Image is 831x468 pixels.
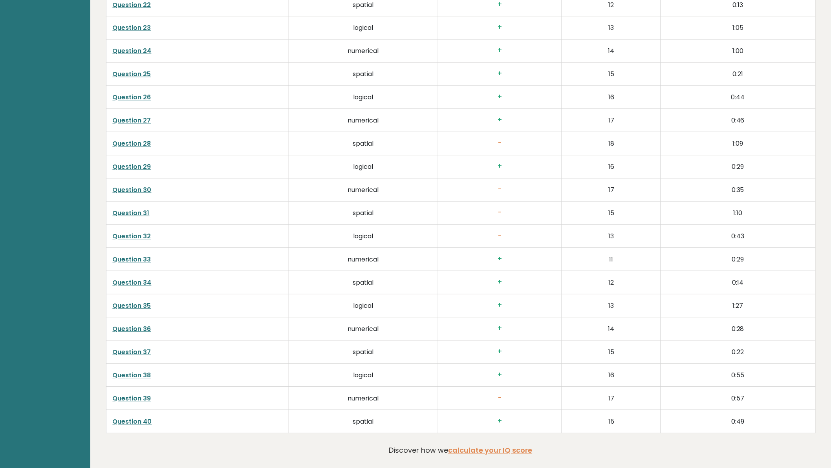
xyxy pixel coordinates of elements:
td: 1:05 [661,16,815,40]
h3: + [445,116,556,124]
td: 11 [562,248,661,271]
td: 14 [562,40,661,63]
h3: + [445,47,556,55]
td: logical [289,225,438,248]
td: 16 [562,86,661,109]
a: Question 29 [113,163,151,172]
a: Question 36 [113,325,151,334]
h3: + [445,93,556,101]
td: 15 [562,341,661,364]
a: Question 28 [113,139,151,148]
h3: - [445,186,556,194]
td: 13 [562,294,661,318]
td: spatial [289,132,438,155]
td: 17 [562,109,661,132]
td: 17 [562,387,661,410]
a: Question 34 [113,278,152,287]
td: 0:55 [661,364,815,387]
td: 0:21 [661,63,815,86]
a: Question 27 [113,116,151,125]
td: 0:29 [661,155,815,179]
p: Discover how we [389,445,533,456]
h3: + [445,0,556,9]
td: numerical [289,318,438,341]
h3: + [445,348,556,356]
h3: + [445,371,556,379]
a: Question 33 [113,255,151,264]
td: logical [289,364,438,387]
a: Question 40 [113,417,152,426]
a: Question 32 [113,232,151,241]
td: spatial [289,271,438,294]
a: Question 25 [113,70,151,79]
td: 13 [562,225,661,248]
td: spatial [289,410,438,433]
td: 1:09 [661,132,815,155]
td: logical [289,155,438,179]
td: logical [289,16,438,40]
a: calculate your IQ score [448,446,533,455]
td: numerical [289,387,438,410]
td: 18 [562,132,661,155]
td: 0:29 [661,248,815,271]
td: spatial [289,341,438,364]
h3: - [445,209,556,217]
h3: + [445,325,556,333]
td: 15 [562,202,661,225]
td: 16 [562,364,661,387]
td: numerical [289,248,438,271]
h3: - [445,394,556,402]
h3: + [445,70,556,78]
a: Question 31 [113,209,150,218]
td: 0:35 [661,179,815,202]
a: Question 38 [113,371,151,380]
h3: + [445,163,556,171]
td: 15 [562,63,661,86]
td: logical [289,294,438,318]
td: 12 [562,271,661,294]
td: 0:46 [661,109,815,132]
a: Question 30 [113,186,152,195]
td: 0:43 [661,225,815,248]
a: Question 24 [113,47,152,56]
td: logical [289,86,438,109]
a: Question 35 [113,302,151,311]
a: Question 26 [113,93,151,102]
td: 14 [562,318,661,341]
td: 1:10 [661,202,815,225]
h3: + [445,24,556,32]
a: Question 37 [113,348,151,357]
td: 0:22 [661,341,815,364]
h3: + [445,417,556,426]
td: numerical [289,109,438,132]
td: spatial [289,202,438,225]
h3: + [445,278,556,287]
a: Question 23 [113,24,151,33]
td: 0:28 [661,318,815,341]
td: 0:44 [661,86,815,109]
h3: + [445,255,556,263]
td: 16 [562,155,661,179]
a: Question 39 [113,394,151,403]
td: spatial [289,63,438,86]
td: numerical [289,40,438,63]
a: Question 22 [113,0,151,9]
td: numerical [289,179,438,202]
td: 13 [562,16,661,40]
h3: + [445,302,556,310]
td: 1:00 [661,40,815,63]
h3: - [445,232,556,240]
td: 0:14 [661,271,815,294]
h3: - [445,139,556,148]
td: 15 [562,410,661,433]
td: 17 [562,179,661,202]
td: 1:27 [661,294,815,318]
td: 0:49 [661,410,815,433]
td: 0:57 [661,387,815,410]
